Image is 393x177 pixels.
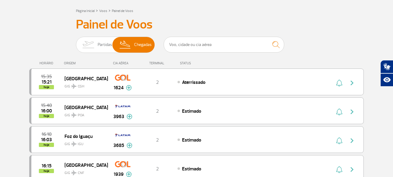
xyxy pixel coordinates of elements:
[126,85,132,90] img: mais-info-painel-voo.svg
[113,113,124,120] span: 3963
[79,37,98,53] img: slider-embarque
[41,75,52,79] span: 2025-09-25 15:35:00
[138,61,177,65] div: TERMINAL
[71,84,77,89] img: destiny_airplane.svg
[182,166,201,172] span: Estimado
[112,9,133,13] a: Painel de Voos
[41,138,52,142] span: 2025-09-25 16:03:00
[78,142,83,147] span: IGU
[64,103,103,111] span: [GEOGRAPHIC_DATA]
[41,109,52,113] span: 2025-09-25 16:00:00
[336,79,342,87] img: sino-painel-voo.svg
[96,7,98,14] a: >
[182,79,206,85] span: Aterrissado
[380,60,393,73] button: Abrir tradutor de língua de sinais.
[42,164,52,168] span: 2025-09-25 16:15:00
[182,108,201,114] span: Estimado
[78,170,84,176] span: CNF
[156,79,159,85] span: 2
[78,84,84,89] span: CGH
[76,9,95,13] a: Página Inicial
[336,137,342,144] img: sino-painel-voo.svg
[64,61,108,65] div: ORIGEM
[380,73,393,87] button: Abrir recursos assistivos.
[64,138,103,147] span: GIG
[41,103,52,108] span: 2025-09-25 15:40:00
[71,142,77,146] img: destiny_airplane.svg
[348,79,356,87] img: seta-direita-painel-voo.svg
[336,166,342,173] img: sino-painel-voo.svg
[99,9,107,13] a: Voos
[64,132,103,140] span: Foz do Iguaçu
[108,61,138,65] div: CIA AÉREA
[78,113,84,118] span: POA
[156,137,159,143] span: 2
[42,80,52,84] span: 2025-09-25 15:21:44
[177,61,226,65] div: STATUS
[134,37,152,53] span: Chegadas
[156,166,159,172] span: 2
[348,108,356,115] img: seta-direita-painel-voo.svg
[182,137,201,143] span: Estimado
[126,172,132,177] img: mais-info-painel-voo.svg
[380,60,393,87] div: Plugin de acessibilidade da Hand Talk.
[127,114,132,119] img: mais-info-painel-voo.svg
[64,167,103,176] span: GIG
[98,37,112,53] span: Partidas
[39,143,54,147] span: hoje
[64,161,103,169] span: [GEOGRAPHIC_DATA]
[39,85,54,89] span: hoje
[64,109,103,118] span: GIG
[348,166,356,173] img: seta-direita-painel-voo.svg
[31,61,64,65] div: HORÁRIO
[108,7,111,14] a: >
[42,132,52,136] span: 2025-09-25 16:10:00
[156,108,159,114] span: 2
[71,113,77,117] img: destiny_airplane.svg
[348,137,356,144] img: seta-direita-painel-voo.svg
[39,114,54,118] span: hoje
[113,142,124,149] span: 3685
[39,169,54,173] span: hoje
[127,143,132,148] img: mais-info-painel-voo.svg
[164,37,284,53] input: Voo, cidade ou cia aérea
[76,17,317,32] h3: Painel de Voos
[64,75,103,82] span: [GEOGRAPHIC_DATA]
[64,81,103,89] span: GIG
[116,37,134,53] img: slider-desembarque
[71,170,77,175] img: destiny_airplane.svg
[114,84,124,91] span: 1624
[336,108,342,115] img: sino-painel-voo.svg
